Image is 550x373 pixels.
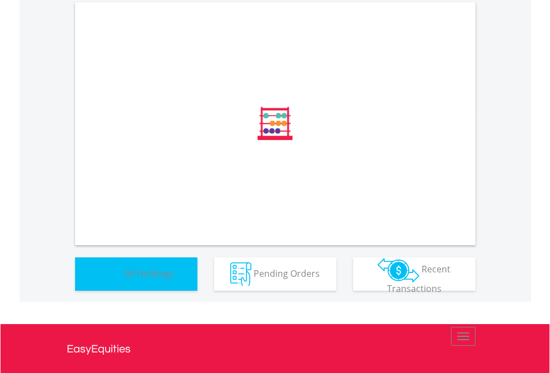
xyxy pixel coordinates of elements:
span: Pending Orders [254,267,320,279]
span: All Holdings [125,267,174,279]
img: pending_instructions-wht.png [230,262,251,286]
button: Pending Orders [214,257,336,291]
button: Recent Transactions [353,257,475,291]
img: holdings-wht.png [98,262,122,286]
img: transactions-zar-wht.png [378,258,419,282]
button: All Holdings [75,257,197,291]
